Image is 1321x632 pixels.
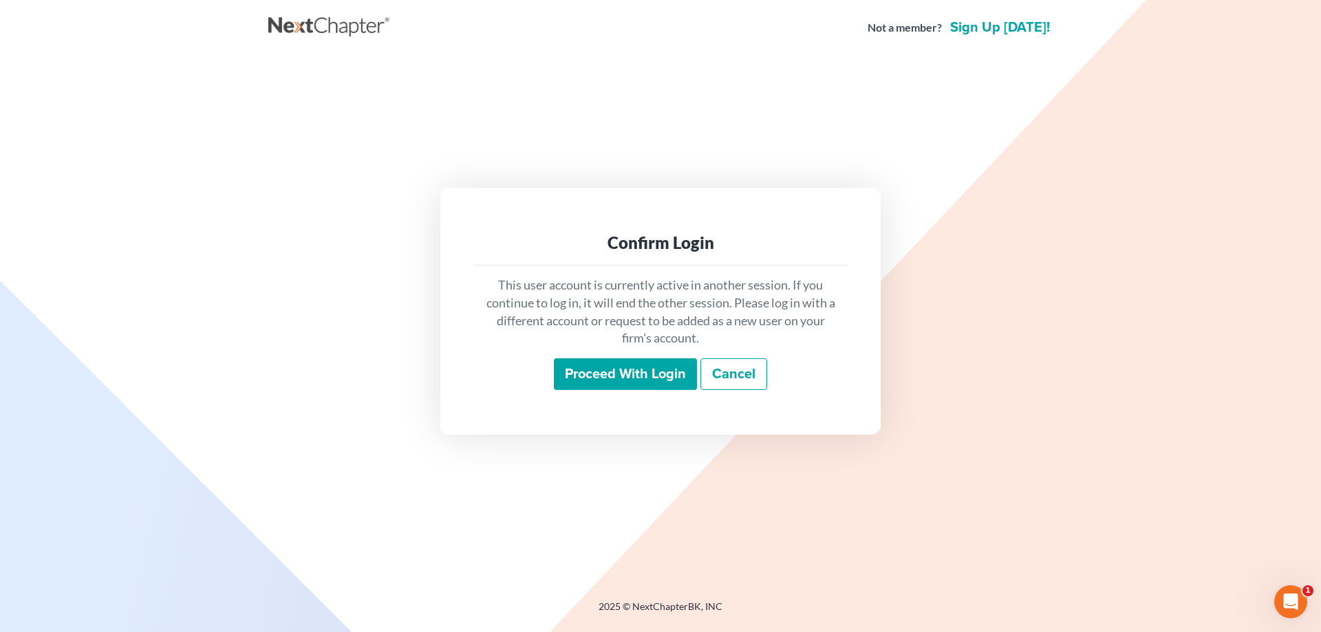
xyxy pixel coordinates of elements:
[268,600,1053,624] div: 2025 © NextChapterBK, INC
[947,21,1053,34] a: Sign up [DATE]!
[554,358,697,390] input: Proceed with login
[868,20,942,36] strong: Not a member?
[1274,585,1307,618] iframe: Intercom live chat
[1302,585,1313,596] span: 1
[700,358,767,390] a: Cancel
[484,276,837,347] p: This user account is currently active in another session. If you continue to log in, it will end ...
[484,232,837,254] div: Confirm Login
